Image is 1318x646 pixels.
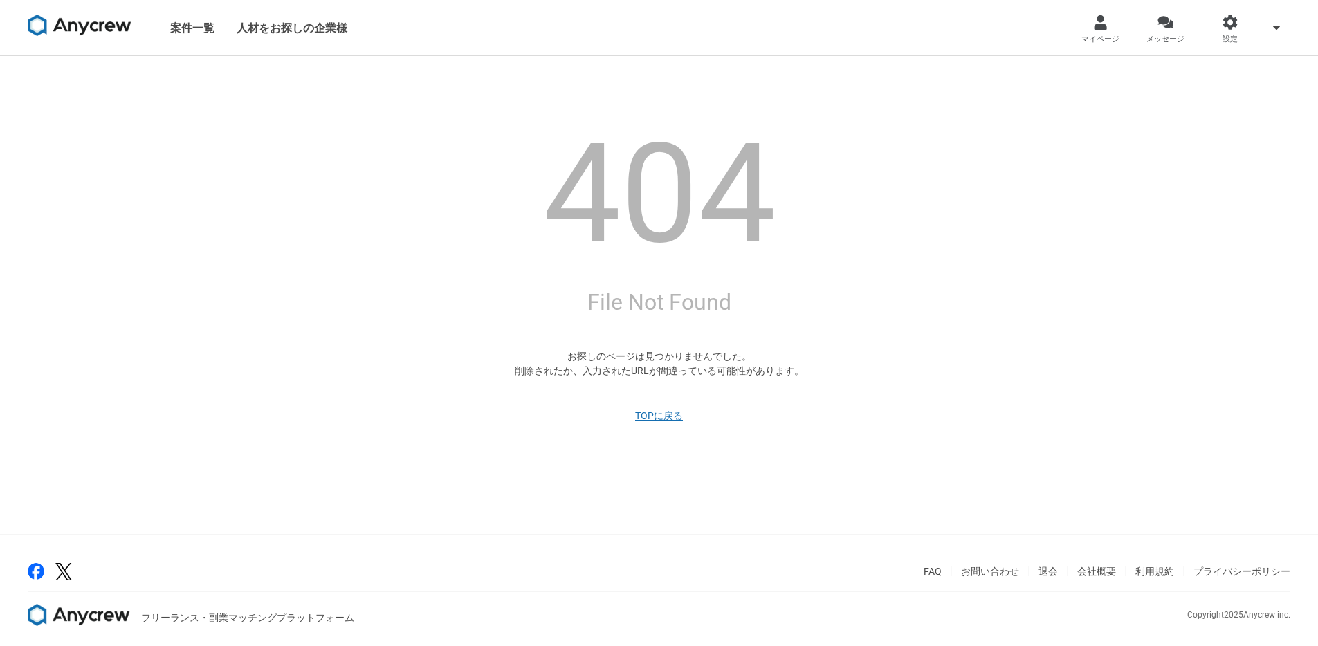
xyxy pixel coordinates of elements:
h1: 404 [543,125,776,264]
a: お問い合わせ [961,566,1019,577]
img: x-391a3a86.png [55,563,72,580]
h2: File Not Found [587,286,731,319]
span: マイページ [1081,34,1119,45]
a: TOPに戻る [635,409,683,423]
a: 退会 [1038,566,1058,577]
a: 会社概要 [1077,566,1116,577]
p: フリーランス・副業マッチングプラットフォーム [141,611,354,625]
a: 利用規約 [1135,566,1174,577]
img: 8DqYSo04kwAAAAASUVORK5CYII= [28,15,131,37]
p: お探しのページは見つかりませんでした。 削除されたか、入力されたURLが間違っている可能性があります。 [515,349,804,378]
img: facebook-2adfd474.png [28,563,44,580]
a: プライバシーポリシー [1193,566,1290,577]
a: FAQ [924,566,942,577]
span: メッセージ [1146,34,1184,45]
img: 8DqYSo04kwAAAAASUVORK5CYII= [28,604,130,626]
span: 設定 [1223,34,1238,45]
p: Copyright 2025 Anycrew inc. [1187,609,1290,621]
